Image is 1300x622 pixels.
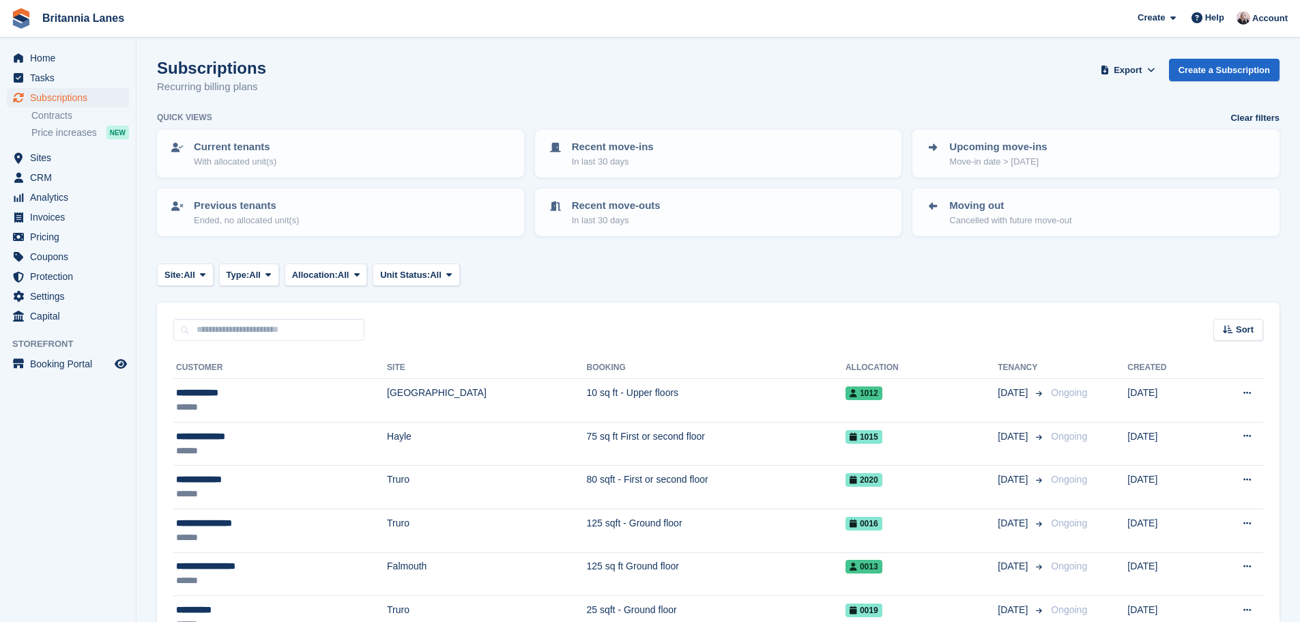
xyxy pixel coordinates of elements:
[998,472,1030,487] span: [DATE]
[7,188,129,207] a: menu
[586,552,845,596] td: 125 sq ft Ground floor
[7,48,129,68] a: menu
[998,603,1030,617] span: [DATE]
[586,509,845,552] td: 125 sqft - Ground floor
[846,473,882,487] span: 2020
[1237,11,1250,25] img: Alexandra Lane
[949,155,1047,169] p: Move-in date > [DATE]
[1051,387,1087,398] span: Ongoing
[949,198,1071,214] p: Moving out
[31,126,97,139] span: Price increases
[846,560,882,574] span: 0013
[387,422,586,466] td: Hayle
[7,88,129,107] a: menu
[158,190,523,235] a: Previous tenants Ended, no allocated unit(s)
[1127,552,1206,596] td: [DATE]
[914,190,1278,235] a: Moving out Cancelled with future move-out
[219,264,279,286] button: Type: All
[30,287,112,306] span: Settings
[30,354,112,373] span: Booking Portal
[1127,379,1206,423] td: [DATE]
[292,268,338,282] span: Allocation:
[998,386,1030,400] span: [DATE]
[7,208,129,227] a: menu
[30,208,112,227] span: Invoices
[846,357,998,379] th: Allocation
[998,357,1045,379] th: Tenancy
[30,148,112,167] span: Sites
[1127,422,1206,466] td: [DATE]
[1138,11,1165,25] span: Create
[949,214,1071,227] p: Cancelled with future move-out
[338,268,349,282] span: All
[998,429,1030,444] span: [DATE]
[30,247,112,266] span: Coupons
[184,268,195,282] span: All
[194,139,276,155] p: Current tenants
[586,466,845,509] td: 80 sqft - First or second floor
[31,125,129,140] a: Price increases NEW
[7,287,129,306] a: menu
[7,227,129,246] a: menu
[30,307,112,326] span: Capital
[194,214,300,227] p: Ended, no allocated unit(s)
[1205,11,1224,25] span: Help
[157,79,266,95] p: Recurring billing plans
[113,356,129,372] a: Preview store
[373,264,459,286] button: Unit Status: All
[12,337,136,351] span: Storefront
[1051,561,1087,571] span: Ongoing
[586,422,845,466] td: 75 sq ft First or second floor
[1098,59,1158,81] button: Export
[30,168,112,187] span: CRM
[586,379,845,423] td: 10 sq ft - Upper floors
[7,148,129,167] a: menu
[536,190,901,235] a: Recent move-outs In last 30 days
[1236,323,1254,337] span: Sort
[846,517,882,531] span: 0016
[173,357,387,379] th: Customer
[1051,474,1087,485] span: Ongoing
[998,559,1030,574] span: [DATE]
[194,155,276,169] p: With allocated unit(s)
[7,267,129,286] a: menu
[1169,59,1280,81] a: Create a Subscription
[914,131,1278,176] a: Upcoming move-ins Move-in date > [DATE]
[30,188,112,207] span: Analytics
[106,126,129,139] div: NEW
[387,357,586,379] th: Site
[158,131,523,176] a: Current tenants With allocated unit(s)
[157,111,212,124] h6: Quick views
[1127,509,1206,552] td: [DATE]
[1127,466,1206,509] td: [DATE]
[285,264,368,286] button: Allocation: All
[846,430,882,444] span: 1015
[7,168,129,187] a: menu
[7,247,129,266] a: menu
[227,268,250,282] span: Type:
[1230,111,1280,125] a: Clear filters
[30,227,112,246] span: Pricing
[30,88,112,107] span: Subscriptions
[846,604,882,617] span: 0019
[1252,12,1288,25] span: Account
[11,8,31,29] img: stora-icon-8386f47178a22dfd0bd8f6a31ec36ba5ce8667c1dd55bd0f319d3a0aa187defe.svg
[31,109,129,122] a: Contracts
[572,198,661,214] p: Recent move-outs
[1051,518,1087,528] span: Ongoing
[30,48,112,68] span: Home
[536,131,901,176] a: Recent move-ins In last 30 days
[1127,357,1206,379] th: Created
[949,139,1047,155] p: Upcoming move-ins
[194,198,300,214] p: Previous tenants
[380,268,430,282] span: Unit Status:
[7,68,129,87] a: menu
[7,307,129,326] a: menu
[572,139,654,155] p: Recent move-ins
[1051,431,1087,442] span: Ongoing
[387,552,586,596] td: Falmouth
[1114,63,1142,77] span: Export
[1051,604,1087,615] span: Ongoing
[164,268,184,282] span: Site:
[7,354,129,373] a: menu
